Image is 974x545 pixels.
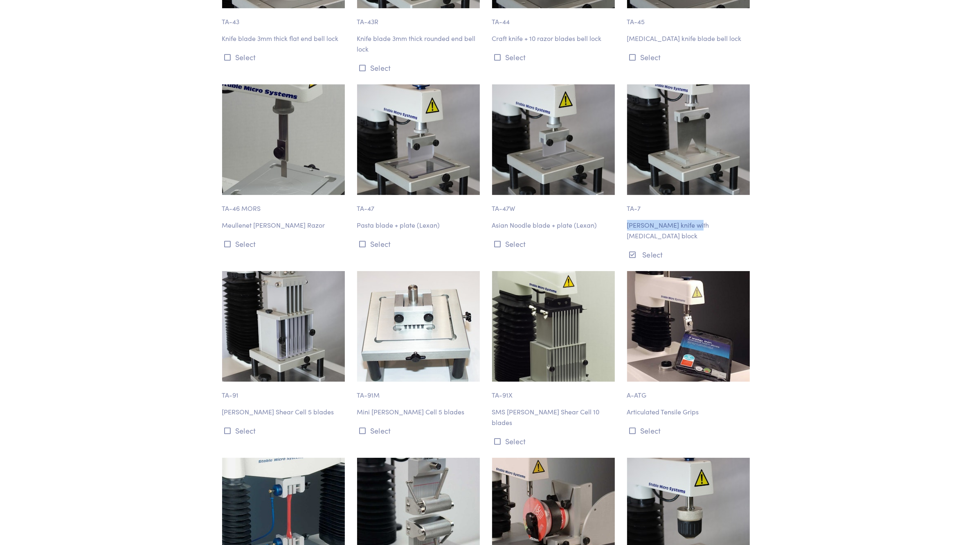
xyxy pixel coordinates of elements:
[357,237,482,251] button: Select
[357,220,482,231] p: Pasta blade + plate (Lexan)
[492,407,617,427] p: SMS [PERSON_NAME] Shear Cell 10 blades
[627,8,752,27] p: TA-45
[357,271,480,382] img: ta-91m-assembly.jpg
[627,248,752,261] button: Select
[222,50,347,64] button: Select
[492,271,615,382] img: ta-91x.jpg
[357,195,482,214] p: TA-47
[222,84,345,195] img: ta-46mors.jpg
[492,8,617,27] p: TA-44
[492,50,617,64] button: Select
[357,33,482,54] p: Knife blade 3mm thick rounded end bell lock
[492,220,617,231] p: Asian Noodle blade + plate (Lexan)
[627,84,750,195] img: ta-7_warner-brtzler-blade.jpg
[627,407,752,417] p: Articulated Tensile Grips
[357,8,482,27] p: TA-43R
[357,61,482,75] button: Select
[222,237,347,251] button: Select
[492,33,617,44] p: Craft knife + 10 razor blades bell lock
[627,33,752,44] p: [MEDICAL_DATA] knife blade bell lock
[627,220,752,241] p: [PERSON_NAME] knife with [MEDICAL_DATA] block
[357,382,482,400] p: TA-91M
[627,424,752,437] button: Select
[222,33,347,44] p: Knife blade 3mm thick flat end bell lock
[222,424,347,437] button: Select
[222,195,347,214] p: TA-46 MORS
[222,220,347,231] p: Meullenet [PERSON_NAME] Razor
[627,382,752,400] p: A-ATG
[492,434,617,448] button: Select
[492,237,617,251] button: Select
[627,50,752,64] button: Select
[222,8,347,27] p: TA-43
[357,84,480,195] img: ta-47_pasta-blade-plate.jpg
[492,195,617,214] p: TA-47W
[492,84,615,195] img: ta-47w-asian-noodle-blade-plate.jpg
[222,271,345,382] img: ta-91_kramer-shear-cell.jpg
[357,424,482,437] button: Select
[627,271,750,382] img: grip-a_atg-articulated-tensile-grips-2.jpg
[222,407,347,417] p: [PERSON_NAME] Shear Cell 5 blades
[357,407,482,417] p: Mini [PERSON_NAME] Cell 5 blades
[222,382,347,400] p: TA-91
[627,195,752,214] p: TA-7
[492,382,617,400] p: TA-91X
